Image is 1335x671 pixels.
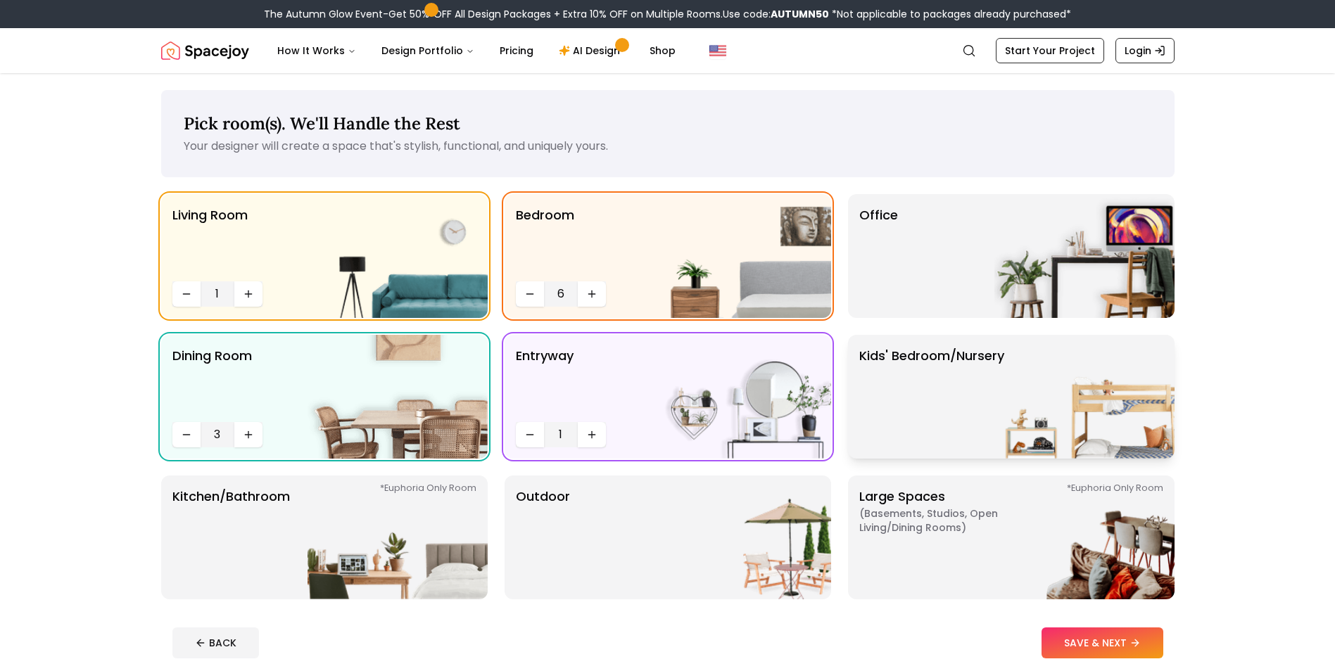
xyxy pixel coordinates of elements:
img: Bedroom [651,194,831,318]
img: Dining Room [308,335,488,459]
p: Large Spaces [859,487,1035,588]
button: BACK [172,627,259,658]
img: Office [994,194,1175,318]
button: SAVE & NEXT [1042,627,1163,658]
img: Kids' Bedroom/Nursery [994,335,1175,459]
p: Kids' Bedroom/Nursery [859,346,1004,447]
span: Use code: [723,7,829,21]
button: Decrease quantity [172,281,201,307]
button: Decrease quantity [172,422,201,447]
img: Large Spaces *Euphoria Only [994,475,1175,599]
p: entryway [516,346,574,416]
p: Bedroom [516,205,574,276]
a: AI Design [548,37,635,65]
img: Outdoor [651,475,831,599]
nav: Main [266,37,687,65]
span: ( Basements, Studios, Open living/dining rooms ) [859,506,1035,535]
button: Design Portfolio [370,37,486,65]
span: 1 [206,286,229,302]
span: *Not applicable to packages already purchased* [829,7,1071,21]
span: 1 [550,426,572,443]
a: Shop [638,37,687,65]
button: Increase quantity [578,281,606,307]
a: Pricing [488,37,545,65]
button: Increase quantity [578,422,606,447]
img: Kitchen/Bathroom *Euphoria Only [308,475,488,599]
img: Living Room [308,194,488,318]
span: 6 [550,286,572,302]
p: Dining Room [172,346,252,416]
a: Start Your Project [996,38,1104,63]
p: Your designer will create a space that's stylish, functional, and uniquely yours. [184,138,1152,155]
p: Office [859,205,898,307]
img: Spacejoy Logo [161,37,249,65]
button: How It Works [266,37,367,65]
a: Login [1115,38,1175,63]
p: Outdoor [516,487,570,588]
img: United States [709,42,726,59]
div: The Autumn Glow Event-Get 50% OFF All Design Packages + Extra 10% OFF on Multiple Rooms. [264,7,1071,21]
span: 3 [206,426,229,443]
img: entryway [651,335,831,459]
button: Decrease quantity [516,422,544,447]
button: Increase quantity [234,422,262,447]
nav: Global [161,28,1175,73]
b: AUTUMN50 [771,7,829,21]
p: Living Room [172,205,248,276]
a: Spacejoy [161,37,249,65]
button: Increase quantity [234,281,262,307]
span: Pick room(s). We'll Handle the Rest [184,113,460,134]
p: Kitchen/Bathroom [172,487,290,588]
button: Decrease quantity [516,281,544,307]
